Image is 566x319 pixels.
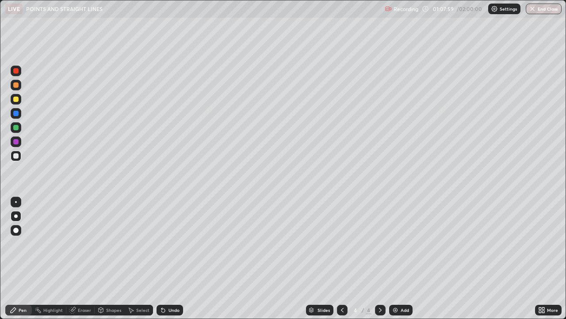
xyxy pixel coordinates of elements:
img: recording.375f2c34.svg [385,5,392,12]
div: Add [401,308,409,312]
div: / [362,307,364,313]
p: Settings [500,7,517,11]
img: add-slide-button [392,307,399,314]
div: Select [136,308,149,312]
p: LIVE [8,5,20,12]
div: 4 [351,307,360,313]
div: Shapes [106,308,121,312]
img: class-settings-icons [491,5,498,12]
div: Highlight [43,308,63,312]
div: Slides [317,308,330,312]
div: Eraser [78,308,91,312]
div: Undo [168,308,180,312]
div: 4 [366,306,371,314]
button: End Class [526,4,562,14]
img: end-class-cross [529,5,536,12]
p: Recording [394,6,418,12]
div: Pen [19,308,27,312]
div: More [547,308,558,312]
p: POINTS AND STRAIGHT LINES [26,5,103,12]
